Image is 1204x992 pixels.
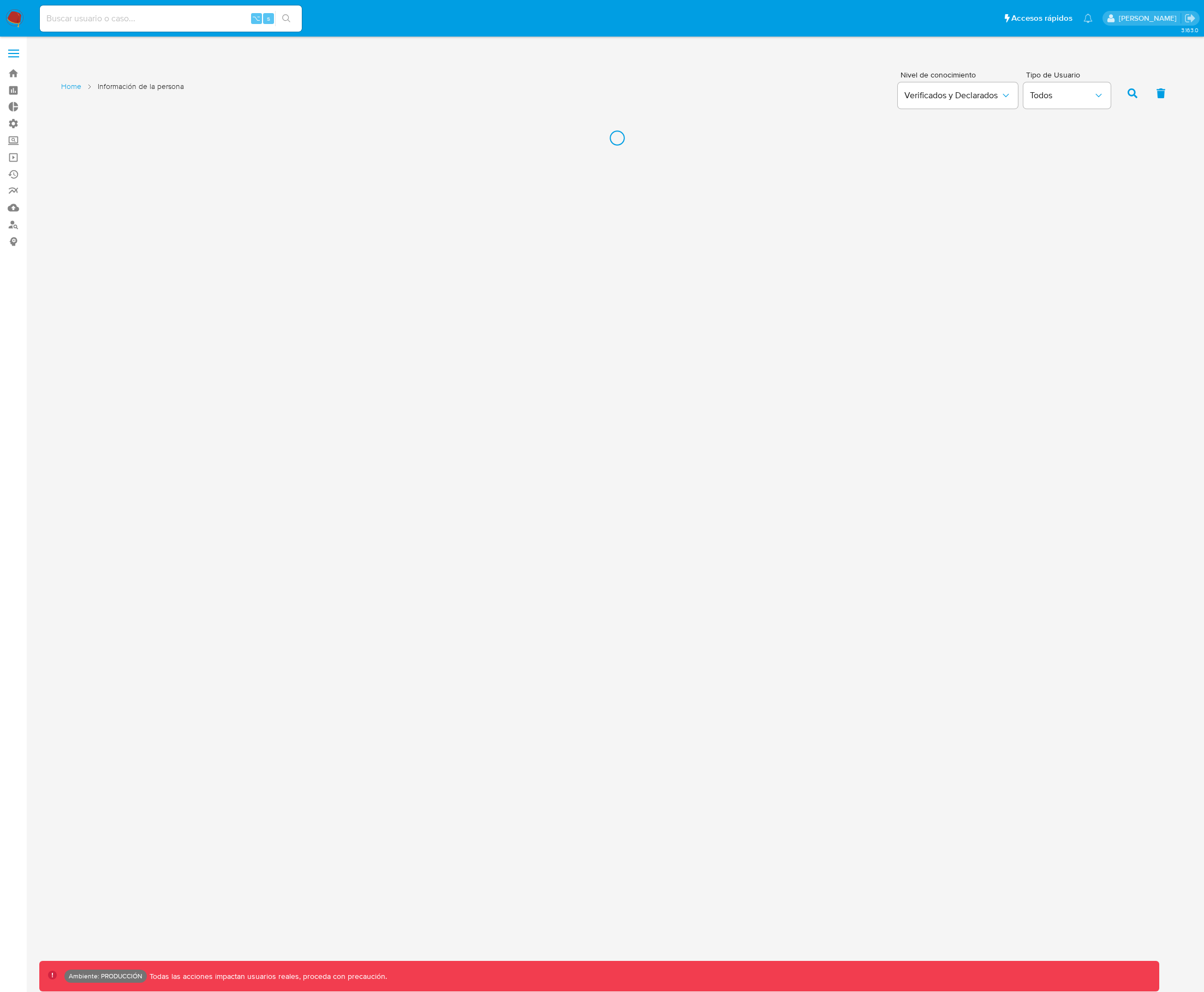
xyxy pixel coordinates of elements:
a: Home [61,81,81,92]
span: s [267,13,270,23]
span: Nivel de conocimiento [901,71,1017,79]
span: Todos [1030,90,1093,101]
span: Información de la persona [98,81,184,92]
span: Tipo de Usuario [1026,71,1113,79]
span: Verificados y Declarados [904,90,1000,101]
a: Salir [1184,13,1196,24]
button: Todos [1023,82,1111,109]
input: Buscar usuario o caso... [40,11,302,26]
p: leandrojossue.ramirez@mercadolibre.com.co [1119,13,1181,23]
button: Verificados y Declarados [898,82,1018,109]
nav: List of pages [61,77,184,107]
button: search-icon [275,11,297,26]
p: Ambiente: PRODUCCIÓN [69,974,142,978]
span: Accesos rápidos [1011,13,1072,24]
span: ⌥ [252,13,260,23]
p: Todas las acciones impactan usuarios reales, proceda con precaución. [147,971,387,982]
a: Notificaciones [1083,14,1093,23]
